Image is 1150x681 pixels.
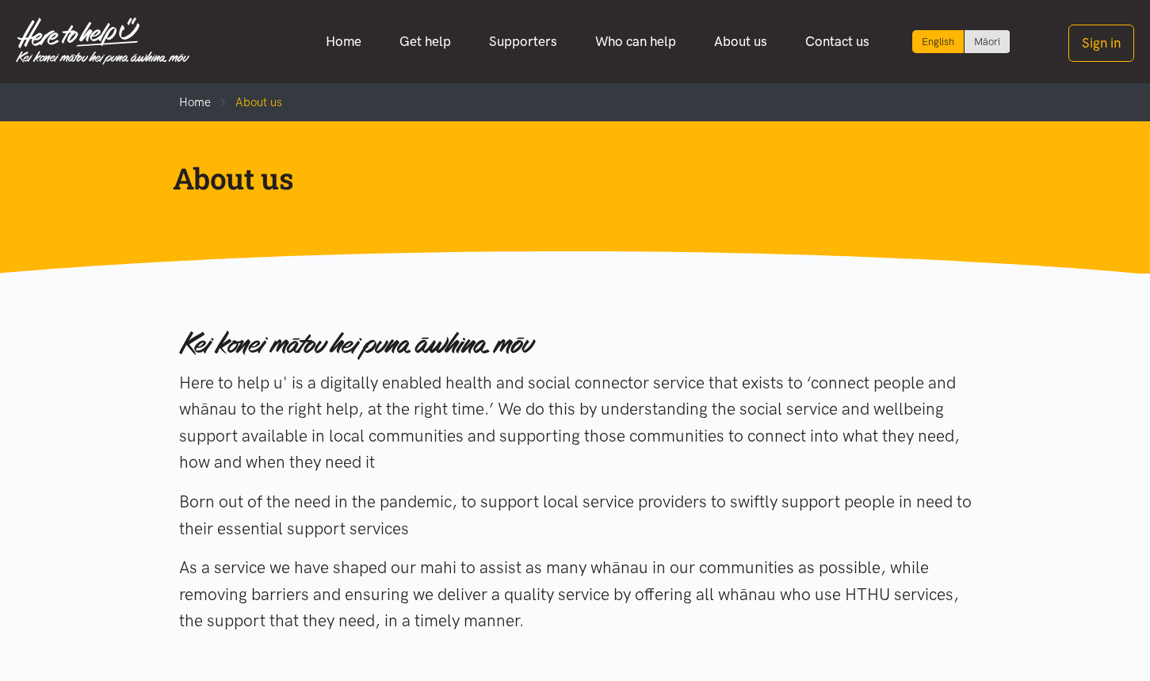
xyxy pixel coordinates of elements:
a: Who can help [576,25,695,59]
a: Supporters [470,25,576,59]
a: Switch to Te Reo Māori [965,30,1010,53]
img: Home [16,17,189,65]
a: Contact us [786,25,888,59]
div: Language toggle [912,30,1011,53]
a: Home [179,95,211,109]
a: Home [307,25,380,59]
a: Get help [380,25,470,59]
p: As a service we have shaped our mahi to assist as many whānau in our communities as possible, whi... [179,554,972,634]
div: Current language [912,30,965,53]
h1: About us [173,159,953,197]
p: Here to help u' is a digitally enabled health and social connector service that exists to ‘connec... [179,369,972,476]
a: About us [695,25,786,59]
li: About us [211,93,282,112]
button: Sign in [1068,25,1134,62]
p: Born out of the need in the pandemic, to support local service providers to swiftly support peopl... [179,488,972,541]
